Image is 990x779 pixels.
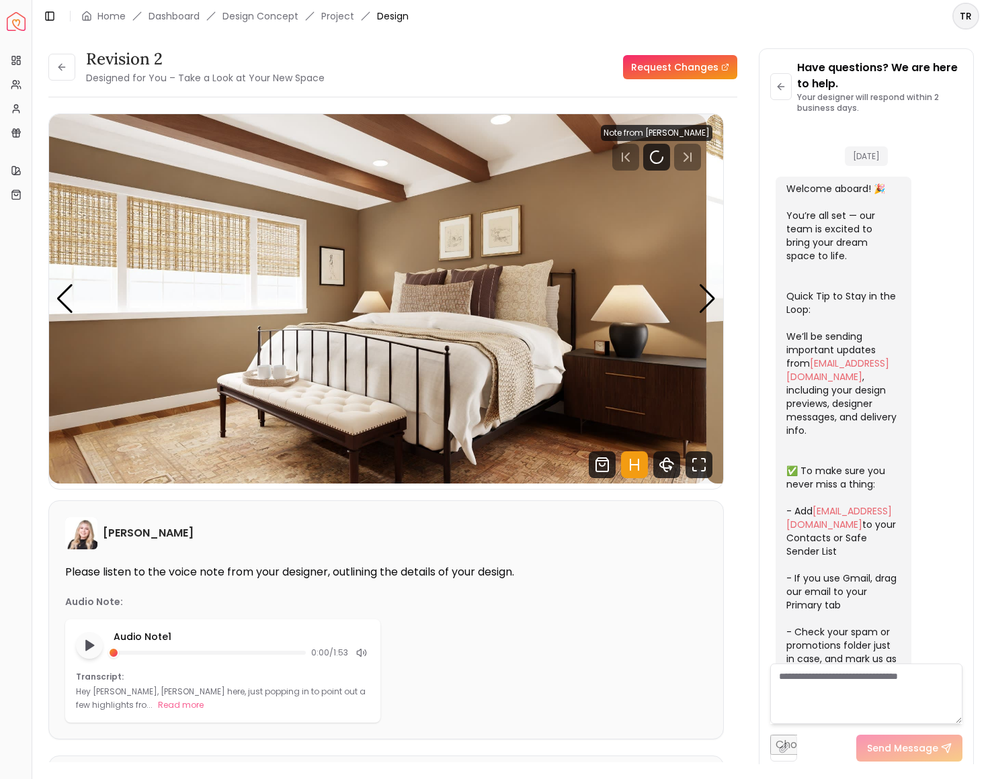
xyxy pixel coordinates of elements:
[49,114,706,484] div: 1 / 5
[49,114,723,484] div: Carousel
[653,451,680,478] svg: 360 View
[76,672,370,682] p: Transcript:
[97,9,126,23] a: Home
[65,595,123,608] p: Audio Note:
[222,9,298,23] li: Design Concept
[786,357,889,383] a: [EMAIL_ADDRESS][DOMAIN_NAME]
[149,9,200,23] a: Dashboard
[623,55,737,79] a: Request Changes
[377,9,409,23] span: Design
[76,632,103,659] button: Play audio note
[698,284,716,314] div: Next slide
[103,525,194,541] h6: [PERSON_NAME]
[7,12,26,31] a: Spacejoy
[81,9,409,23] nav: breadcrumb
[589,451,616,478] svg: Shop Products from this design
[65,517,97,549] img: Hannah James
[952,3,979,30] button: TR
[7,12,26,31] img: Spacejoy Logo
[86,48,325,70] h3: Revision 2
[321,9,354,23] a: Project
[49,114,706,484] img: Design Render 1
[954,4,978,28] span: TR
[65,565,707,579] p: Please listen to the voice note from your designer, outlining the details of your design.
[797,60,962,92] p: Have questions? We are here to help.
[114,630,370,643] p: Audio Note 1
[601,125,712,141] div: Note from [PERSON_NAME]
[797,92,962,113] p: Your designer will respond within 2 business days.
[621,451,648,478] svg: Hotspots Toggle
[686,451,712,478] svg: Fullscreen
[354,645,370,661] div: Mute audio
[76,686,366,711] p: Hey [PERSON_NAME], [PERSON_NAME] here, just popping in to point out a few highlights fro...
[845,146,888,166] span: [DATE]
[311,647,348,658] span: 0:00 / 1:53
[158,698,204,712] button: Read more
[86,71,325,85] small: Designed for You – Take a Look at Your New Space
[786,504,892,531] a: [EMAIL_ADDRESS][DOMAIN_NAME]
[56,284,74,314] div: Previous slide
